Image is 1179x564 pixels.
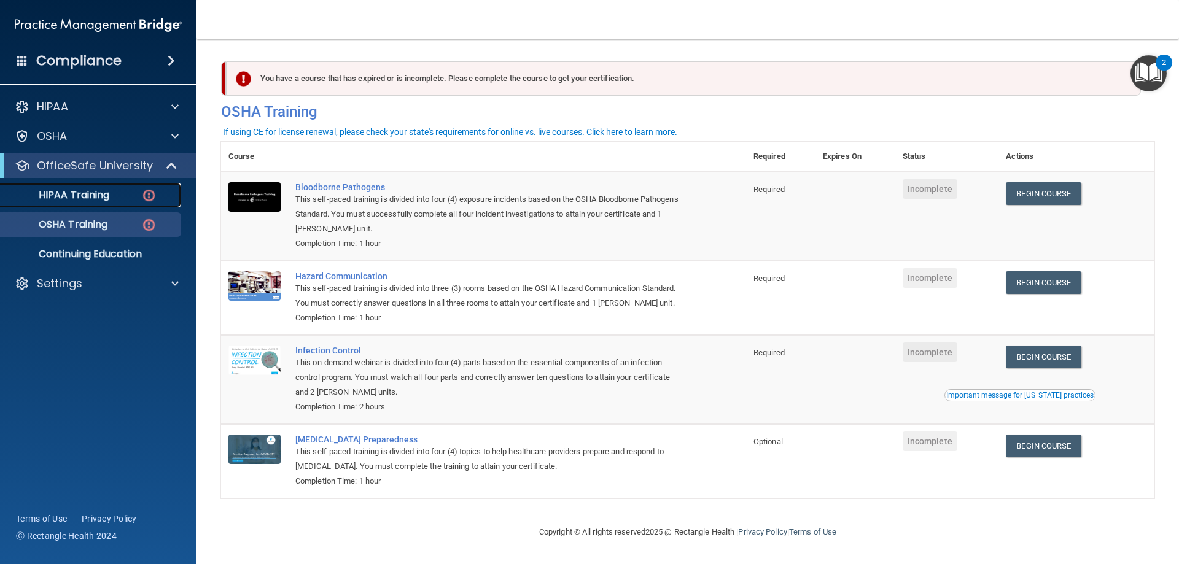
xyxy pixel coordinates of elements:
a: Privacy Policy [738,527,787,536]
p: OSHA Training [8,218,107,231]
div: Copyright © All rights reserved 2025 @ Rectangle Health | | [464,512,912,552]
div: You have a course that has expired or is incomplete. Please complete the course to get your certi... [226,61,1141,96]
button: Open Resource Center, 2 new notifications [1130,55,1167,91]
button: Read this if you are a dental practitioner in the state of CA [944,389,1095,401]
a: Begin Course [1006,346,1081,368]
a: Privacy Policy [82,512,137,525]
a: Hazard Communication [295,271,685,281]
th: Status [895,142,999,172]
p: OSHA [37,129,68,144]
div: This on-demand webinar is divided into four (4) parts based on the essential components of an inf... [295,355,685,400]
span: Incomplete [903,431,957,451]
a: OfficeSafe University [15,158,178,173]
div: Important message for [US_STATE] practices [946,392,1094,399]
a: OSHA [15,129,179,144]
div: Completion Time: 1 hour [295,311,685,325]
h4: OSHA Training [221,103,1154,120]
th: Course [221,142,288,172]
span: Incomplete [903,342,957,362]
p: HIPAA Training [8,189,109,201]
span: Ⓒ Rectangle Health 2024 [16,530,117,542]
img: PMB logo [15,13,182,37]
a: Bloodborne Pathogens [295,182,685,192]
span: Optional [753,437,783,446]
div: If using CE for license renewal, please check your state's requirements for online vs. live cours... [223,128,677,136]
div: This self-paced training is divided into four (4) exposure incidents based on the OSHA Bloodborne... [295,192,685,236]
th: Required [746,142,815,172]
a: [MEDICAL_DATA] Preparedness [295,435,685,444]
a: Terms of Use [16,512,67,525]
div: 2 [1162,63,1166,79]
p: HIPAA [37,99,68,114]
a: Begin Course [1006,435,1081,457]
div: Completion Time: 1 hour [295,474,685,489]
img: danger-circle.6113f641.png [141,188,157,203]
th: Actions [998,142,1154,172]
a: Begin Course [1006,271,1081,294]
span: Required [753,185,785,194]
div: This self-paced training is divided into four (4) topics to help healthcare providers prepare and... [295,444,685,474]
a: Begin Course [1006,182,1081,205]
h4: Compliance [36,52,122,69]
span: Incomplete [903,179,957,199]
div: Completion Time: 1 hour [295,236,685,251]
button: If using CE for license renewal, please check your state's requirements for online vs. live cours... [221,126,679,138]
span: Incomplete [903,268,957,288]
img: danger-circle.6113f641.png [141,217,157,233]
th: Expires On [815,142,895,172]
a: Terms of Use [789,527,836,536]
div: This self-paced training is divided into three (3) rooms based on the OSHA Hazard Communication S... [295,281,685,311]
a: Settings [15,276,179,291]
p: Continuing Education [8,248,176,260]
img: exclamation-circle-solid-danger.72ef9ffc.png [236,71,251,87]
p: OfficeSafe University [37,158,153,173]
span: Required [753,348,785,357]
div: Completion Time: 2 hours [295,400,685,414]
a: Infection Control [295,346,685,355]
a: HIPAA [15,99,179,114]
span: Required [753,274,785,283]
p: Settings [37,276,82,291]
